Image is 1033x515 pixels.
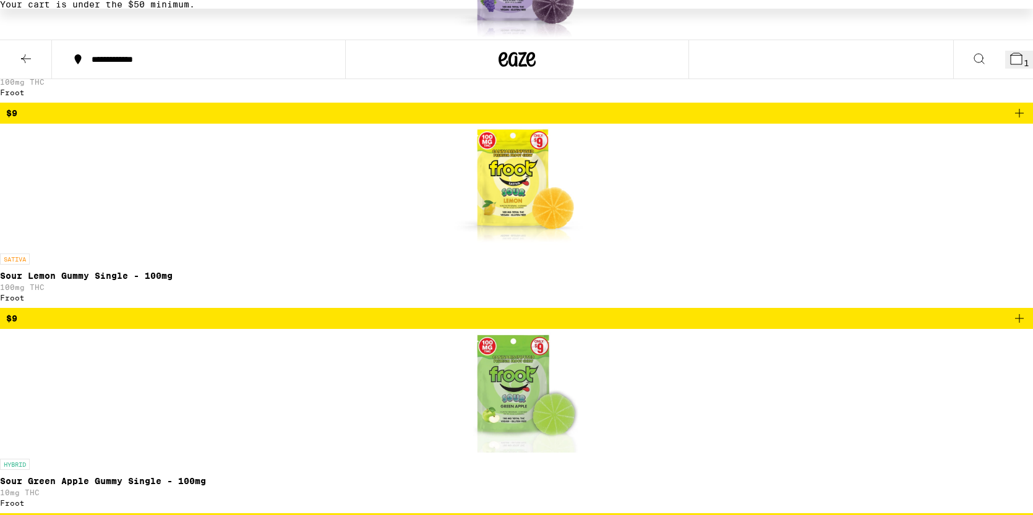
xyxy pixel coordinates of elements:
[441,124,593,247] img: Froot - Sour Lemon Gummy Single - 100mg
[6,108,17,118] span: $9
[455,329,578,453] img: Froot - Sour Green Apple Gummy Single - 100mg
[6,313,17,323] span: $9
[1024,58,1029,68] span: 1
[1005,51,1033,69] button: 1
